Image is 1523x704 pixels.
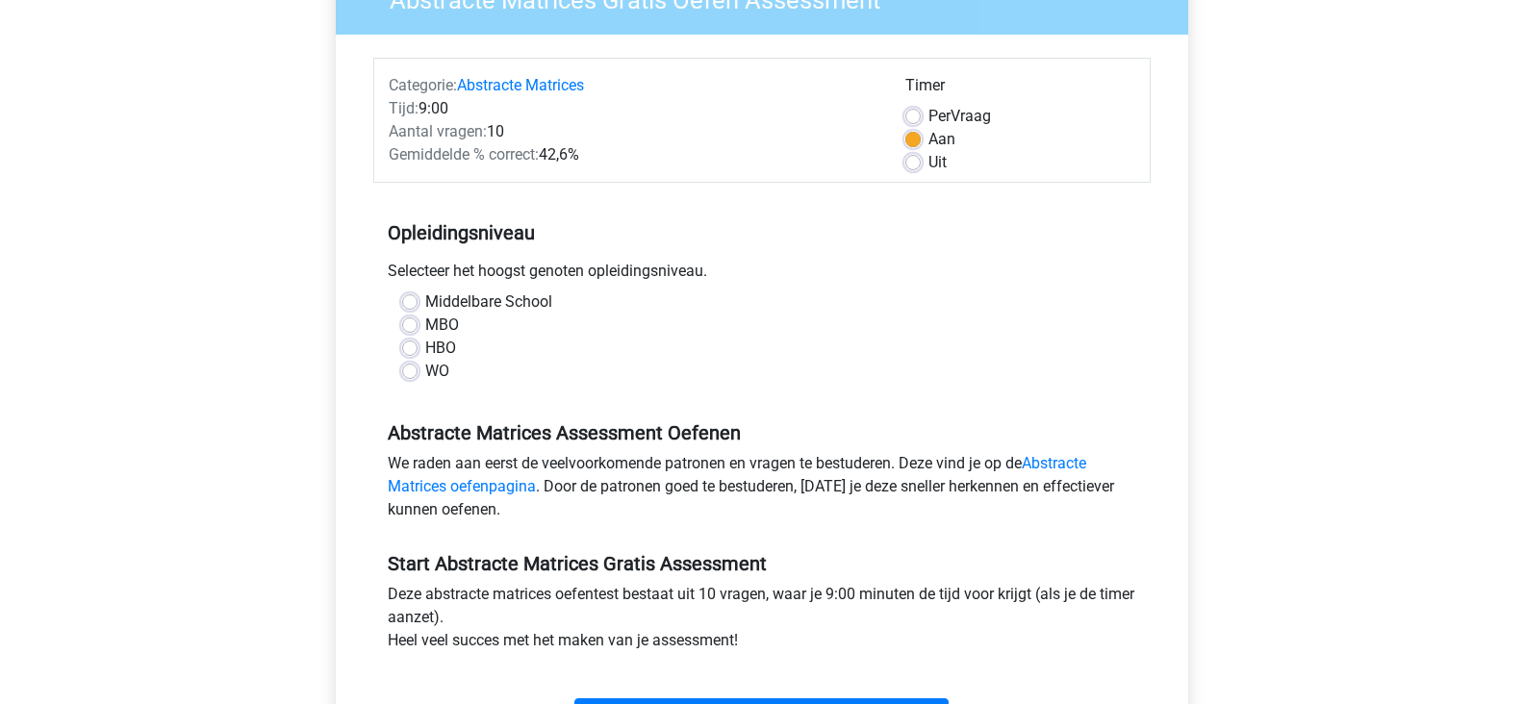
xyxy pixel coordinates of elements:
[388,214,1136,252] h5: Opleidingsniveau
[425,314,459,337] label: MBO
[373,583,1151,660] div: Deze abstracte matrices oefentest bestaat uit 10 vragen, waar je 9:00 minuten de tijd voor krijgt...
[928,128,955,151] label: Aan
[388,552,1136,575] h5: Start Abstracte Matrices Gratis Assessment
[425,290,552,314] label: Middelbare School
[374,97,891,120] div: 9:00
[373,260,1151,290] div: Selecteer het hoogst genoten opleidingsniveau.
[457,76,584,94] a: Abstracte Matrices
[928,105,991,128] label: Vraag
[389,76,457,94] span: Categorie:
[425,360,449,383] label: WO
[374,120,891,143] div: 10
[373,452,1151,529] div: We raden aan eerst de veelvoorkomende patronen en vragen te bestuderen. Deze vind je op de . Door...
[389,99,419,117] span: Tijd:
[389,122,487,140] span: Aantal vragen:
[374,143,891,166] div: 42,6%
[425,337,456,360] label: HBO
[388,421,1136,444] h5: Abstracte Matrices Assessment Oefenen
[905,74,1135,105] div: Timer
[928,151,947,174] label: Uit
[389,145,539,163] span: Gemiddelde % correct:
[928,107,951,125] span: Per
